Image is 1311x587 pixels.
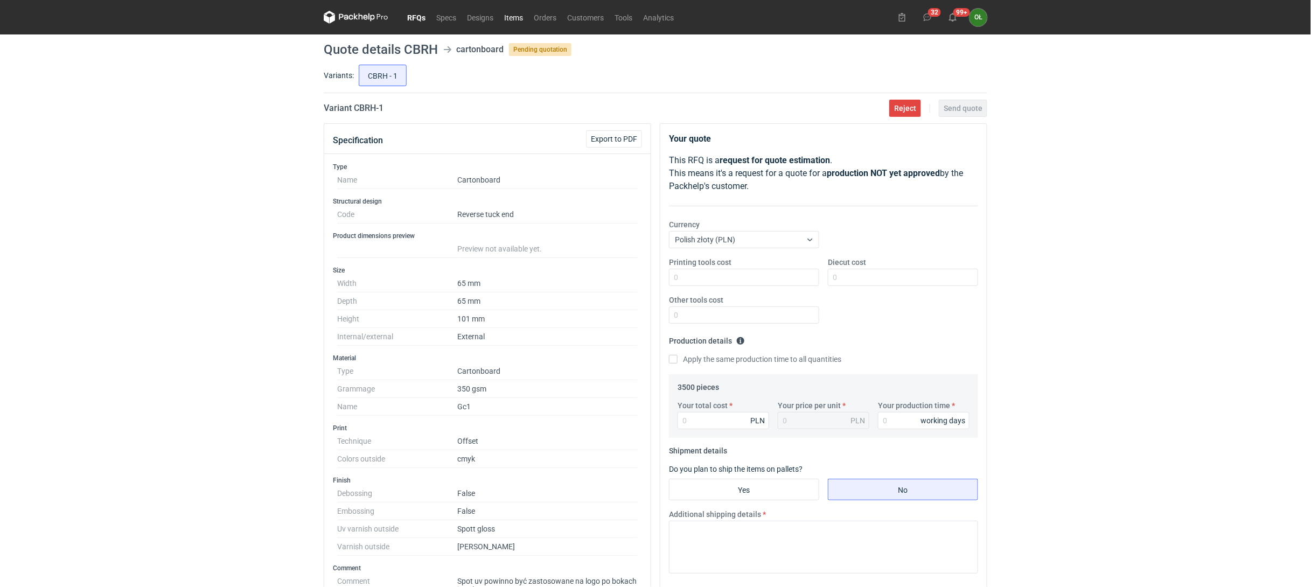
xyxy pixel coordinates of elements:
[591,135,637,143] span: Export to PDF
[337,292,457,310] dt: Depth
[750,415,765,426] div: PLN
[457,310,638,328] dd: 101 mm
[333,232,642,240] h3: Product dimensions preview
[359,65,407,86] label: CBRH - 1
[457,502,638,520] dd: False
[828,257,866,268] label: Diecut cost
[333,354,642,362] h3: Material
[828,479,978,500] label: No
[333,197,642,206] h3: Structural design
[669,269,819,286] input: 0
[457,432,638,450] dd: Offset
[669,332,745,345] legend: Production details
[889,100,921,117] button: Reject
[337,502,457,520] dt: Embossing
[333,476,642,485] h3: Finish
[828,269,978,286] input: 0
[778,400,841,411] label: Your price per unit
[337,520,457,538] dt: Uv varnish outside
[337,275,457,292] dt: Width
[669,134,711,144] strong: Your quote
[457,292,638,310] dd: 65 mm
[337,380,457,398] dt: Grammage
[462,11,499,24] a: Designs
[457,206,638,223] dd: Reverse tuck end
[337,206,457,223] dt: Code
[457,538,638,556] dd: [PERSON_NAME]
[669,465,803,473] label: Do you plan to ship the items on pallets?
[675,235,735,244] span: Polish złoty (PLN)
[457,275,638,292] dd: 65 mm
[509,43,571,56] span: Pending quotation
[921,415,965,426] div: working days
[337,432,457,450] dt: Technique
[337,328,457,346] dt: Internal/external
[944,104,982,112] span: Send quote
[457,520,638,538] dd: Spott gloss
[528,11,562,24] a: Orders
[720,155,830,165] strong: request for quote estimation
[939,100,987,117] button: Send quote
[944,9,961,26] button: 99+
[333,564,642,572] h3: Comment
[669,219,700,230] label: Currency
[669,479,819,500] label: Yes
[324,43,438,56] h1: Quote details CBRH
[333,266,642,275] h3: Size
[333,163,642,171] h3: Type
[919,9,936,26] button: 32
[638,11,679,24] a: Analytics
[562,11,609,24] a: Customers
[337,485,457,502] dt: Debossing
[669,442,727,455] legend: Shipment details
[456,43,504,56] div: cartonboard
[678,400,728,411] label: Your total cost
[337,538,457,556] dt: Varnish outside
[499,11,528,24] a: Items
[894,104,916,112] span: Reject
[324,70,354,81] label: Variants:
[457,328,638,346] dd: External
[827,168,940,178] strong: production NOT yet approved
[878,400,950,411] label: Your production time
[333,424,642,432] h3: Print
[324,102,383,115] h2: Variant CBRH - 1
[970,9,987,26] div: Olga Łopatowicz
[457,450,638,468] dd: cmyk
[337,398,457,416] dt: Name
[609,11,638,24] a: Tools
[402,11,431,24] a: RFQs
[457,171,638,189] dd: Cartonboard
[669,154,978,193] p: This RFQ is a . This means it's a request for a quote for a by the Packhelp's customer.
[669,354,841,365] label: Apply the same production time to all quantities
[337,362,457,380] dt: Type
[457,362,638,380] dd: Cartonboard
[431,11,462,24] a: Specs
[457,398,638,416] dd: Gc1
[850,415,865,426] div: PLN
[324,11,388,24] svg: Packhelp Pro
[457,380,638,398] dd: 350 gsm
[970,9,987,26] button: OŁ
[337,171,457,189] dt: Name
[678,379,719,392] legend: 3500 pieces
[337,450,457,468] dt: Colors outside
[669,257,731,268] label: Printing tools cost
[457,244,542,253] span: Preview not available yet.
[878,412,970,429] input: 0
[457,485,638,502] dd: False
[586,130,642,148] button: Export to PDF
[669,306,819,324] input: 0
[669,295,723,305] label: Other tools cost
[337,310,457,328] dt: Height
[333,128,383,153] button: Specification
[678,412,769,429] input: 0
[669,509,761,520] label: Additional shipping details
